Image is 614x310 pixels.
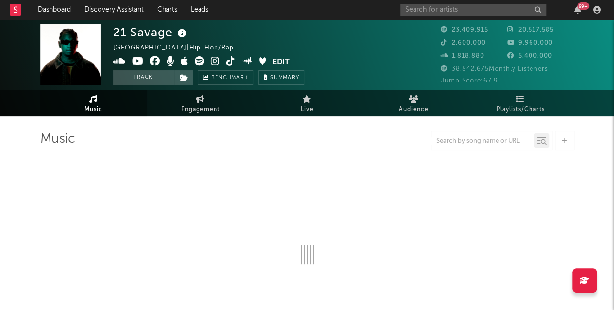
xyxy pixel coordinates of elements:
button: Summary [258,70,304,85]
span: 23,409,915 [441,27,488,33]
a: Benchmark [198,70,253,85]
span: 38,842,675 Monthly Listeners [441,66,548,72]
span: Audience [399,104,429,115]
a: Live [254,90,361,116]
span: 1,818,880 [441,53,484,59]
div: [GEOGRAPHIC_DATA] | Hip-Hop/Rap [113,42,245,54]
div: 21 Savage [113,24,189,40]
input: Search by song name or URL [431,137,534,145]
span: Jump Score: 67.9 [441,78,498,84]
span: Music [84,104,102,115]
span: Live [301,104,314,115]
button: Edit [272,56,290,68]
span: 2,600,000 [441,40,486,46]
div: 99 + [577,2,589,10]
span: Summary [270,75,299,81]
span: Engagement [181,104,220,115]
button: Track [113,70,174,85]
a: Music [40,90,147,116]
a: Engagement [147,90,254,116]
span: Playlists/Charts [497,104,545,115]
a: Playlists/Charts [467,90,574,116]
span: Benchmark [211,72,248,84]
span: 20,517,585 [507,27,554,33]
span: 5,400,000 [507,53,552,59]
input: Search for artists [400,4,546,16]
a: Audience [361,90,467,116]
button: 99+ [574,6,581,14]
span: 9,960,000 [507,40,553,46]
